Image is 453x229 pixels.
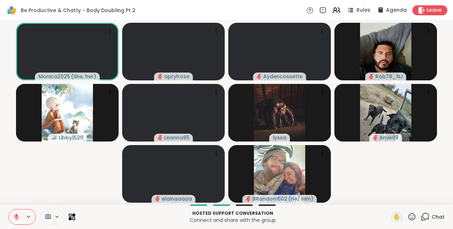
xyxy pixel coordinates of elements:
span: Leave [427,7,442,14]
span: audio-muted [158,135,163,140]
img: lyssa [254,84,305,142]
span: Agenda [386,7,407,14]
span: ( She, her ) [71,73,96,80]
img: Libby1520 [42,84,93,142]
span: Aydencossette [263,73,303,80]
span: Rob78_NJ [375,73,403,80]
span: BRandom502 [252,195,287,202]
p: Connect and share with the group [79,217,386,224]
span: audio-muted [373,135,378,140]
span: ( He/ Him ) [288,195,313,202]
img: ShareWell Logomark [6,4,18,16]
span: Rules [356,7,370,14]
span: audio-muted [246,196,251,201]
img: Rob78_NJ [360,23,411,80]
span: Chat [432,213,444,220]
p: Hosted support conversation [79,210,386,217]
span: audio-muted [158,74,163,79]
span: ✋ [393,213,400,221]
span: audio-muted [257,74,262,79]
span: audio-muted [369,74,374,79]
span: elainaaaaa [162,195,192,202]
img: Amie89 [360,84,411,142]
span: Libby1520 [59,134,83,141]
span: aprylrose [164,73,189,80]
span: Monica2025 [38,73,70,80]
img: BRandom502 [254,145,305,203]
span: Be Productive & Chatty - Body Doubling Pt 2 [21,7,135,14]
span: lyssa [273,134,286,141]
span: Amie89 [379,134,399,141]
span: Leanna85 [164,134,189,141]
span: audio-muted [155,196,160,201]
